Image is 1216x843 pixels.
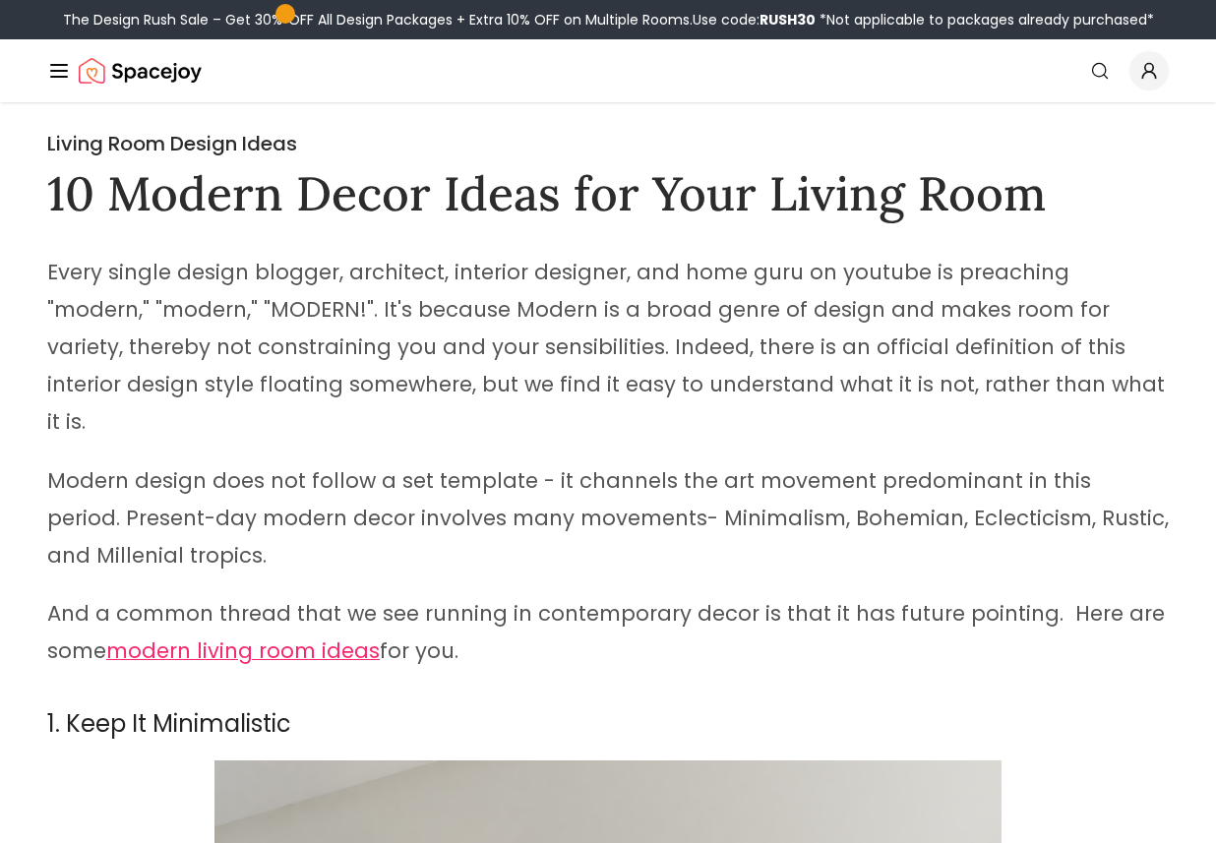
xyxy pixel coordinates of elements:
h1: 10 Modern Decor Ideas for Your Living Room [47,165,1169,222]
span: Modern design does not follow a set template - it channels the art movement predominant in this p... [47,466,1169,570]
a: Spacejoy [79,51,202,90]
span: Use code: [693,10,816,30]
span: Every single design blogger, architect, interior designer, and home guru on youtube is preaching ... [47,258,1165,437]
span: for you. [380,636,458,665]
nav: Global [47,39,1169,102]
img: Spacejoy Logo [79,51,202,90]
a: modern living room ideas [106,641,380,664]
span: modern living room ideas [106,636,380,665]
div: The Design Rush Sale – Get 30% OFF All Design Packages + Extra 10% OFF on Multiple Rooms. [63,10,1154,30]
span: 1. Keep It Minimalistic [47,707,291,740]
h2: Living Room Design Ideas [47,130,1169,157]
span: *Not applicable to packages already purchased* [816,10,1154,30]
b: RUSH30 [760,10,816,30]
span: And a common thread that we see running in contemporary decor is that it has future pointing. Her... [47,599,1165,665]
